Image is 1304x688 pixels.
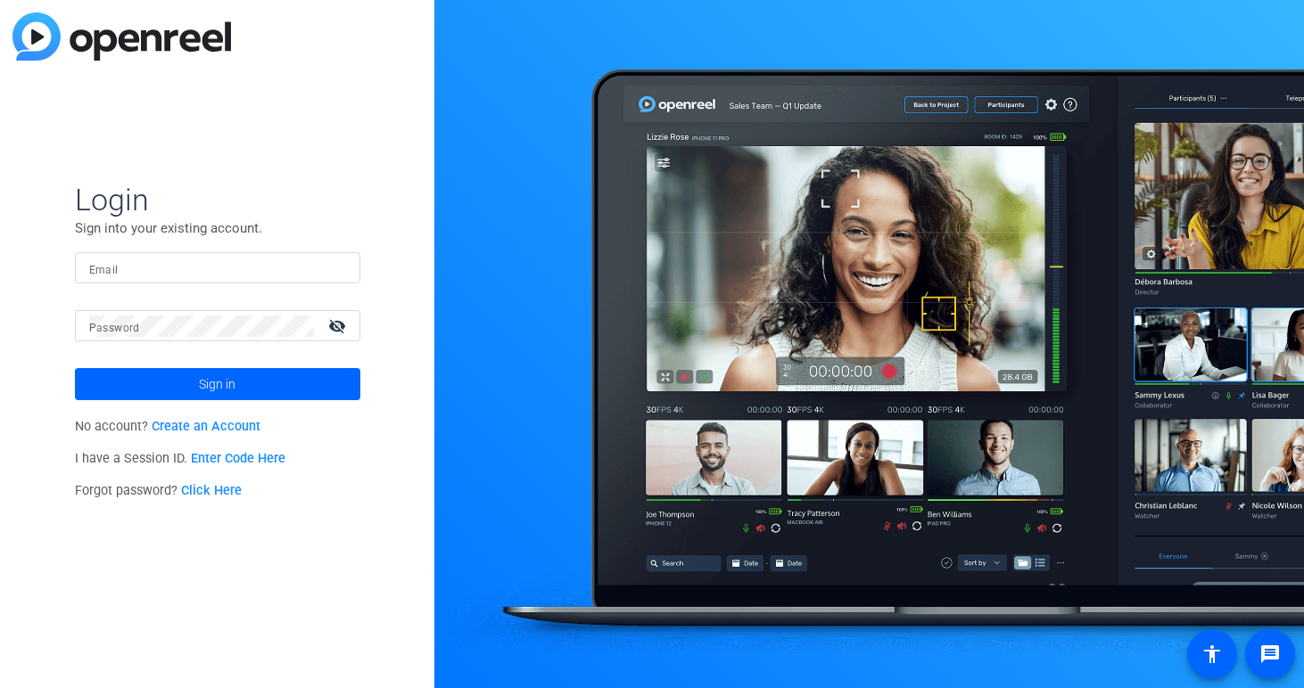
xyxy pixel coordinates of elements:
span: No account? [75,419,261,434]
p: Sign into your existing account. [75,218,360,238]
span: I have a Session ID. [75,451,286,466]
mat-label: Password [89,322,140,334]
span: Forgot password? [75,483,243,498]
mat-icon: message [1259,643,1281,665]
a: Click Here [181,483,242,498]
span: Sign in [199,362,235,406]
mat-label: Email [89,264,119,276]
mat-icon: visibility_off [318,313,360,339]
span: Login [75,181,360,218]
a: Enter Code Here [191,451,285,466]
mat-icon: accessibility [1201,643,1223,665]
button: Sign in [75,368,360,400]
img: blue-gradient.svg [12,12,231,61]
a: Create an Account [152,419,260,434]
input: Enter Email Address [89,258,346,279]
